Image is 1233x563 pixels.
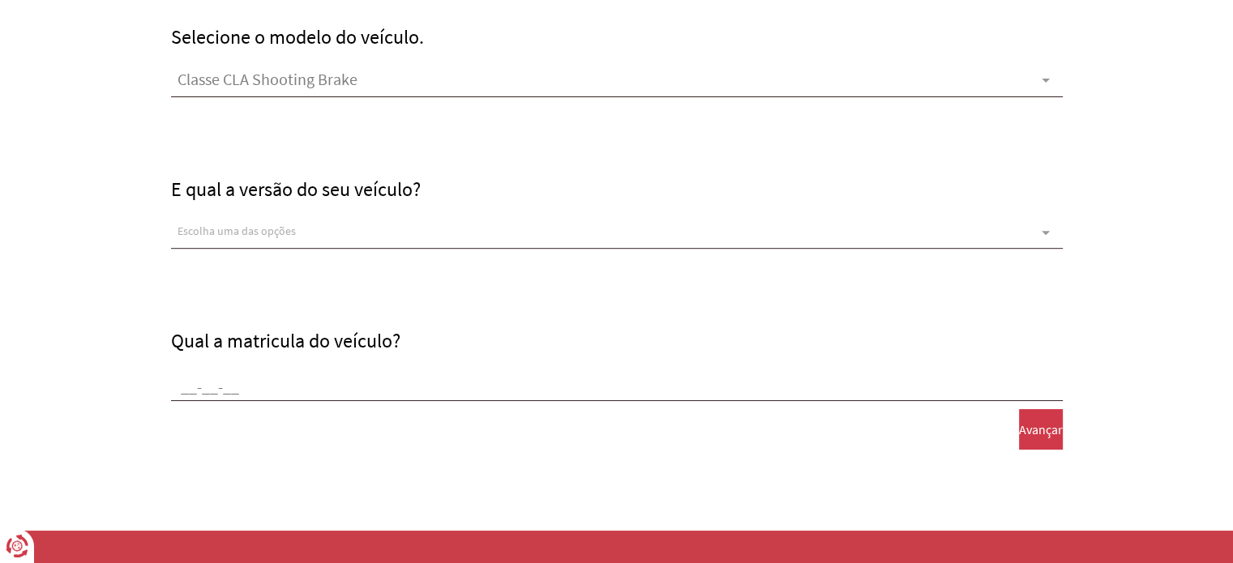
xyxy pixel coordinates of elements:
[178,71,1030,92] span: Classe CLA Shooting Brake
[171,377,1063,401] input: __-__-__
[1019,409,1063,450] button: Avançar
[1019,422,1063,437] span: Avançar
[171,328,400,353] label: Qual a matricula do veículo?
[171,177,421,202] span: E qual a versão do seu veículo?
[178,223,296,237] span: Escolha uma das opções
[171,24,424,49] span: Selecione o modelo do veículo.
